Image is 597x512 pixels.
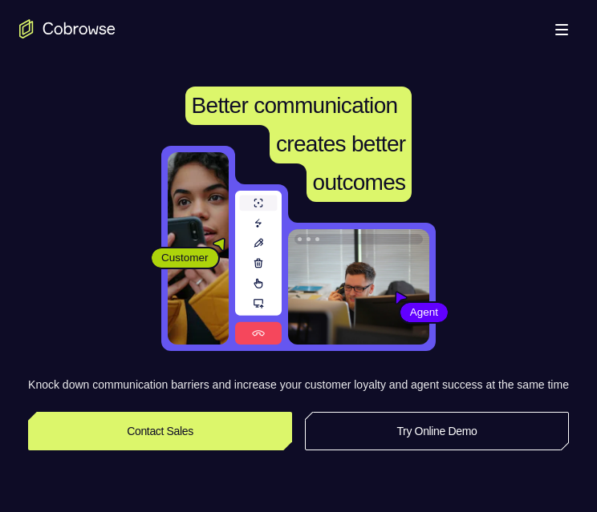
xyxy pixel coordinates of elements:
p: Knock down communication barriers and increase your customer loyalty and agent success at the sam... [28,377,569,393]
span: Better communication [192,93,398,118]
img: A customer support agent talking on the phone [288,229,429,345]
a: Try Online Demo [305,412,569,450]
a: Contact Sales [28,412,292,450]
span: creates better [276,131,405,156]
a: Go to the home page [19,19,116,38]
img: A series of tools used in co-browsing sessions [235,191,282,345]
img: A customer holding their phone [168,152,229,345]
